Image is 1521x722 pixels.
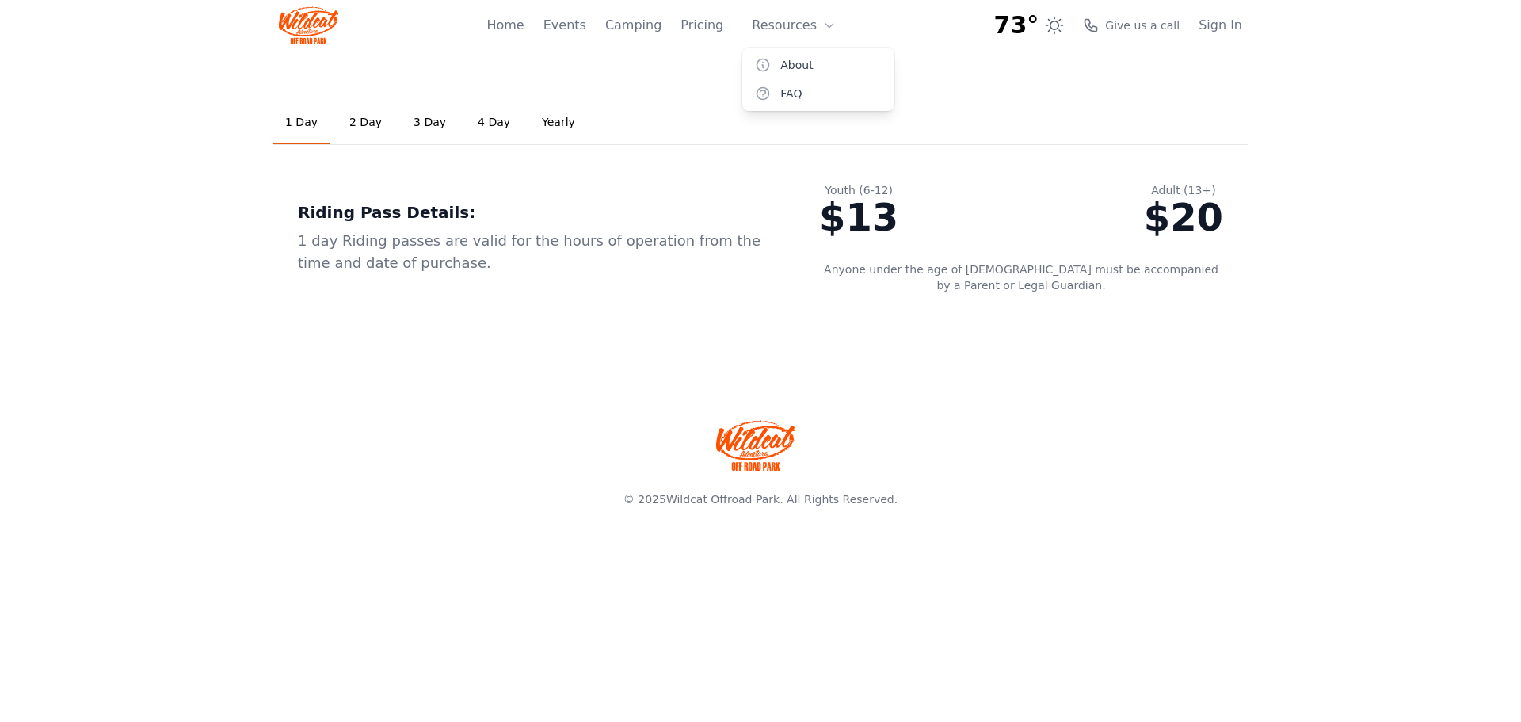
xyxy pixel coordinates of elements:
[543,16,586,35] a: Events
[819,198,898,236] div: $13
[742,79,894,108] a: FAQ
[279,6,338,44] img: Wildcat Logo
[605,16,661,35] a: Camping
[486,16,524,35] a: Home
[273,101,330,144] a: 1 Day
[1199,16,1242,35] a: Sign In
[819,262,1223,293] p: Anyone under the age of [DEMOGRAPHIC_DATA] must be accompanied by a Parent or Legal Guardian.
[1144,182,1223,198] div: Adult (13+)
[819,182,898,198] div: Youth (6-12)
[742,10,845,41] button: Resources
[1105,17,1180,33] span: Give us a call
[623,493,898,506] span: © 2025 . All Rights Reserved.
[1083,17,1180,33] a: Give us a call
[298,201,768,223] div: Riding Pass Details:
[680,16,723,35] a: Pricing
[529,101,588,144] a: Yearly
[1144,198,1223,236] div: $20
[716,420,795,471] img: Wildcat Offroad park
[994,11,1039,40] span: 73°
[742,51,894,79] a: About
[666,493,780,506] a: Wildcat Offroad Park
[465,101,523,144] a: 4 Day
[401,101,459,144] a: 3 Day
[298,230,768,274] div: 1 day Riding passes are valid for the hours of operation from the time and date of purchase.
[337,101,395,144] a: 2 Day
